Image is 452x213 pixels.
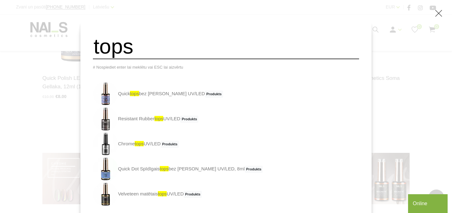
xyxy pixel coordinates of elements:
[161,141,179,148] span: Produkts
[158,191,167,196] span: tops
[154,116,163,121] span: tops
[93,157,263,182] a: Quick Dot Spīdīgaistopsbez [PERSON_NAME] UV/LED, 8mlProdukts
[135,141,143,146] span: tops
[93,81,223,106] a: Quicktopsbez [PERSON_NAME] UV/LEDProdukts
[205,91,223,98] span: Produkts
[130,91,139,96] span: tops
[408,193,449,213] iframe: chat widget
[93,106,198,132] a: Resistant RubbertopsUV/LEDProdukts
[93,132,179,157] a: ChrometopsUV/LEDProdukts
[160,166,169,171] span: tops
[93,34,359,59] input: Meklēt produktus ...
[184,191,202,198] span: Produkts
[93,182,202,207] a: Velveteen matētaistopsUV/LEDProdukts
[93,65,183,70] span: # Nospiediet enter lai meklētu vai ESC lai aizvērtu
[245,166,263,173] span: Produkts
[180,116,198,123] span: Produkts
